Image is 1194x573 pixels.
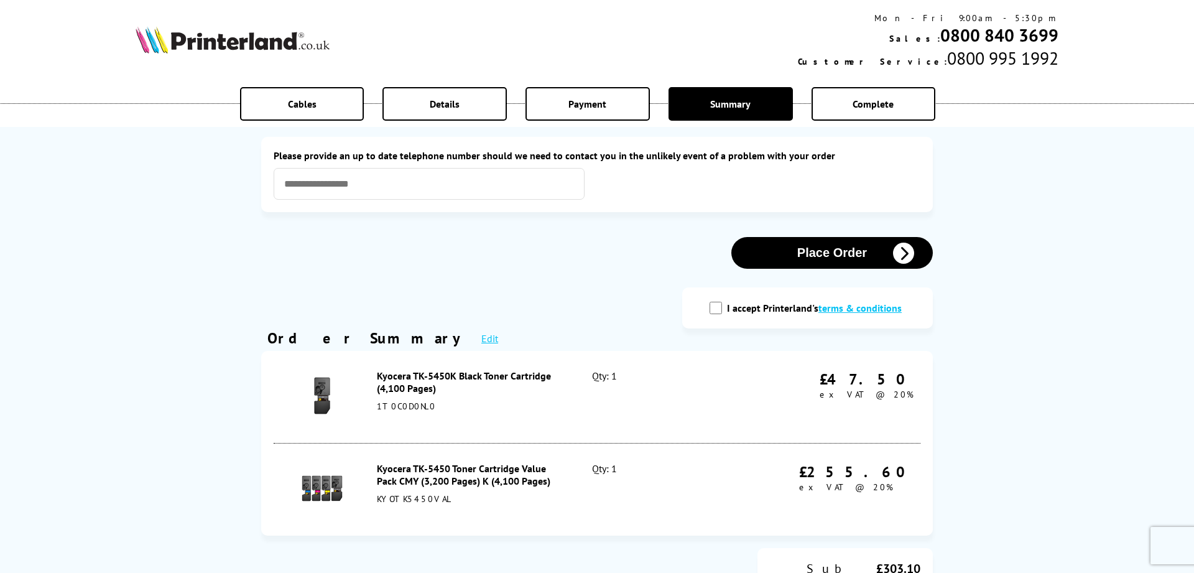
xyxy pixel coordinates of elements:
[136,26,330,54] img: Printerland Logo
[818,302,902,314] a: modal_tc
[731,237,933,269] button: Place Order
[940,24,1058,47] a: 0800 840 3699
[799,482,893,493] span: ex VAT @ 20%
[798,12,1058,24] div: Mon - Fri 9:00am - 5:30pm
[820,370,914,389] div: £47.50
[568,98,606,110] span: Payment
[300,467,344,510] img: Kyocera TK-5450 Toner Cartridge Value Pack CMY (3,200 Pages) K (4,100 Pages)
[820,389,914,400] span: ex VAT @ 20%
[377,401,565,412] div: 1T0C0D0NL0
[377,462,565,487] div: Kyocera TK-5450 Toner Cartridge Value Pack CMY (3,200 Pages) K (4,100 Pages)
[377,370,565,394] div: Kyocera TK-5450K Black Toner Cartridge (4,100 Pages)
[267,328,469,348] div: Order Summary
[288,98,317,110] span: Cables
[274,149,920,162] label: Please provide an up to date telephone number should we need to contact you in the unlikely event...
[947,47,1058,70] span: 0800 995 1992
[799,462,914,482] div: £255.60
[592,462,721,517] div: Qty: 1
[727,302,908,314] label: I accept Printerland's
[710,98,751,110] span: Summary
[853,98,894,110] span: Complete
[481,332,498,345] a: Edit
[889,33,940,44] span: Sales:
[430,98,460,110] span: Details
[798,56,947,67] span: Customer Service:
[300,374,344,417] img: Kyocera TK-5450K Black Toner Cartridge (4,100 Pages)
[377,493,565,505] div: KYOTK5450VAL
[592,370,721,424] div: Qty: 1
